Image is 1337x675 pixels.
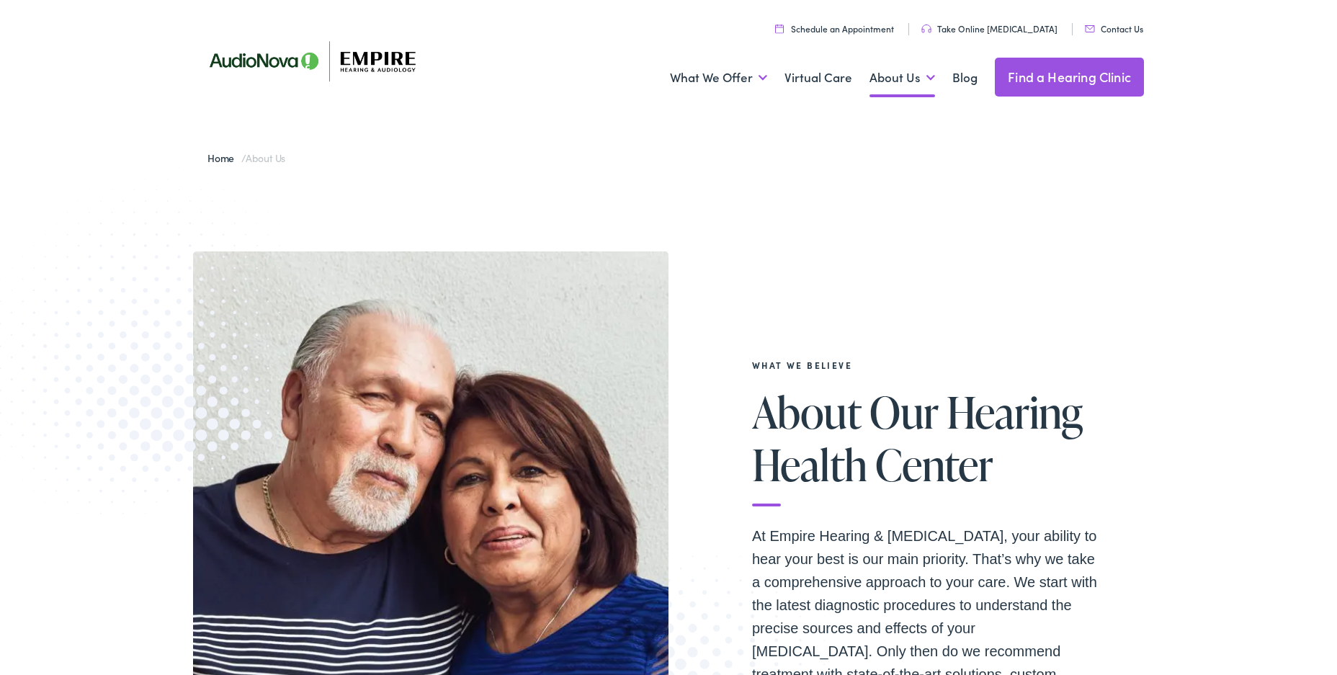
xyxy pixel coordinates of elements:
span: Our [869,388,938,436]
a: Take Online [MEDICAL_DATA] [921,22,1057,35]
h2: What We Believe [752,360,1098,370]
span: Center [875,441,993,488]
img: utility icon [775,24,784,33]
a: Schedule an Appointment [775,22,894,35]
span: About [752,388,862,436]
a: What We Offer [670,51,767,104]
span: Hearing [947,388,1083,436]
img: utility icon [1085,25,1095,32]
a: Find a Hearing Clinic [995,58,1144,97]
img: utility icon [921,24,931,33]
a: Blog [952,51,978,104]
span: Health [752,441,867,488]
a: About Us [869,51,935,104]
a: Contact Us [1085,22,1143,35]
a: Virtual Care [784,51,852,104]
